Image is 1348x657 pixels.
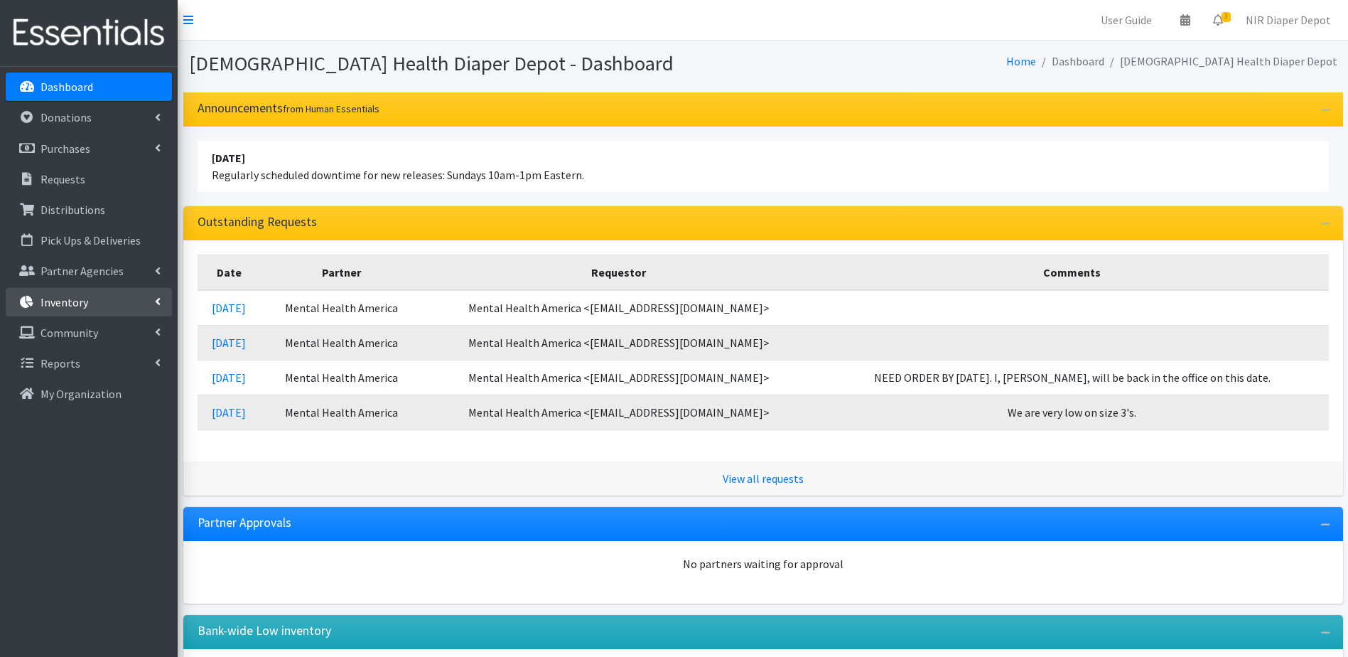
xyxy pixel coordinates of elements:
[198,624,331,639] h3: Bank-wide Low inventory
[816,255,1328,290] th: Comments
[198,555,1329,572] div: No partners waiting for approval
[421,395,816,429] td: Mental Health America <[EMAIL_ADDRESS][DOMAIN_NAME]>
[6,103,172,132] a: Donations
[6,9,172,57] img: HumanEssentials
[41,172,85,186] p: Requests
[421,325,816,360] td: Mental Health America <[EMAIL_ADDRESS][DOMAIN_NAME]>
[6,134,172,163] a: Purchases
[6,165,172,193] a: Requests
[1234,6,1342,34] a: NIR Diaper Depot
[189,51,758,76] h1: [DEMOGRAPHIC_DATA] Health Diaper Depot - Dashboard
[1222,12,1231,22] span: 3
[212,405,246,420] a: [DATE]
[6,226,172,255] a: Pick Ups & Deliveries
[6,319,172,347] a: Community
[1006,54,1036,68] a: Home
[261,290,422,326] td: Mental Health America
[6,257,172,285] a: Partner Agencies
[41,387,122,401] p: My Organization
[41,233,141,247] p: Pick Ups & Deliveries
[41,110,92,124] p: Donations
[198,101,379,116] h3: Announcements
[1104,51,1337,72] li: [DEMOGRAPHIC_DATA] Health Diaper Depot
[816,360,1328,395] td: NEED ORDER BY [DATE]. I, [PERSON_NAME], will be back in the office on this date.
[198,255,261,290] th: Date
[421,290,816,326] td: Mental Health America <[EMAIL_ADDRESS][DOMAIN_NAME]>
[212,336,246,350] a: [DATE]
[41,141,90,156] p: Purchases
[41,80,93,94] p: Dashboard
[212,151,245,165] strong: [DATE]
[1089,6,1163,34] a: User Guide
[41,295,88,309] p: Inventory
[261,395,422,429] td: Mental Health America
[261,255,422,290] th: Partner
[6,73,172,101] a: Dashboard
[212,301,246,315] a: [DATE]
[6,288,172,316] a: Inventory
[723,471,804,486] a: View all requests
[41,203,105,217] p: Distributions
[261,360,422,395] td: Mental Health America
[1202,6,1234,34] a: 3
[41,326,98,340] p: Community
[261,325,422,360] td: Mental Health America
[41,356,80,370] p: Reports
[198,215,317,230] h3: Outstanding Requests
[6,380,172,408] a: My Organization
[198,516,291,530] h3: Partner Approvals
[198,141,1329,192] li: Regularly scheduled downtime for new releases: Sundays 10am-1pm Eastern.
[283,102,379,115] small: from Human Essentials
[1036,51,1104,72] li: Dashboard
[6,196,172,224] a: Distributions
[41,264,124,278] p: Partner Agencies
[421,255,816,290] th: Requestor
[6,349,172,378] a: Reports
[816,395,1328,429] td: We are very low on size 3's.
[212,370,246,385] a: [DATE]
[421,360,816,395] td: Mental Health America <[EMAIL_ADDRESS][DOMAIN_NAME]>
